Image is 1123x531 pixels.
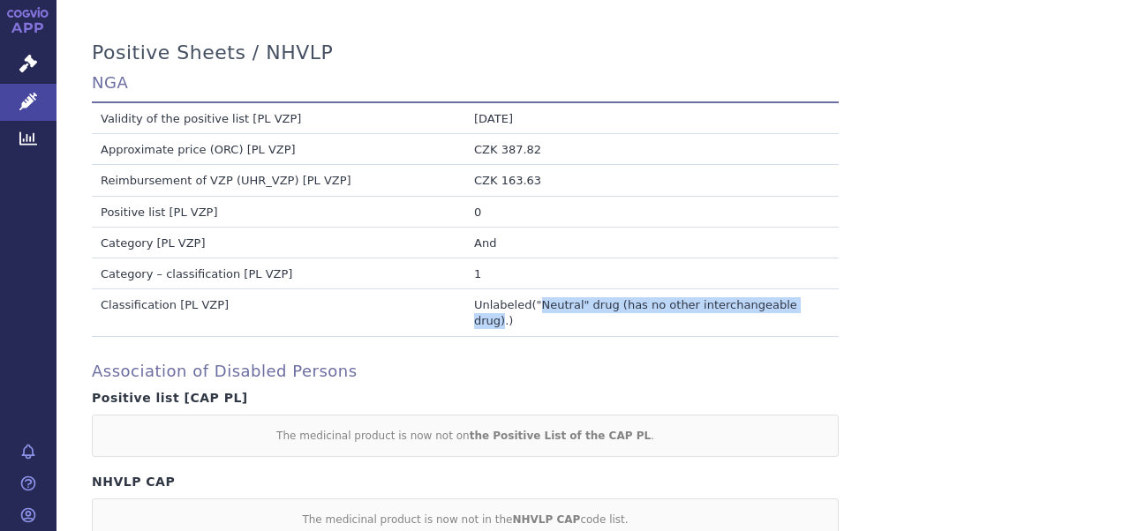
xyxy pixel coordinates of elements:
[465,165,839,196] td: CZK 163.63
[512,513,580,526] strong: NHVLP CAP
[92,134,465,165] td: Approximate price (ORC) [PL VZP]
[92,196,465,227] td: Positive list [PL VZP]
[465,134,839,165] td: CZK 387.82
[92,165,465,196] td: Reimbursement of VZP (UHR_VZP) [PL VZP]
[92,475,1088,490] h4: NHVLP CAP
[92,415,839,457] div: The medicinal product is now not on .
[92,289,465,336] td: Classification [PL VZP]
[465,258,839,288] td: 1
[11,19,44,36] font: APP
[465,289,839,336] td: )
[465,196,839,227] td: 0
[474,298,797,327] font: (
[92,41,333,64] h3: Positive Sheets / NHVLP
[474,298,531,311] span: Unlabeled
[470,430,651,442] strong: the Positive List of the CAP PL
[92,227,465,258] td: Category [PL VZP]
[474,298,797,327] span: "Neutral" drug (has no other interchangeable drug).
[92,391,1088,406] h4: Positive list [CAP PL]
[92,258,465,288] td: Category – classification [PL VZP]
[465,102,839,134] td: [DATE]
[92,362,1088,381] h4: Association of Disabled Persons
[92,73,1088,93] h4: NGA
[465,227,839,258] td: And
[92,102,465,134] td: Validity of the positive list [PL VZP]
